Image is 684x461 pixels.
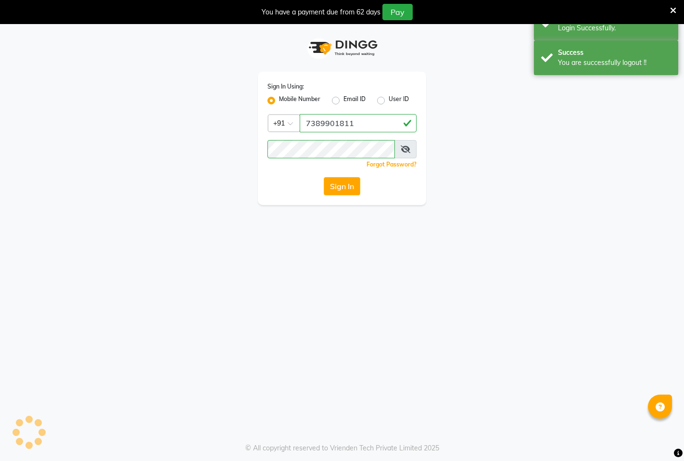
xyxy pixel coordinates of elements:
div: You have a payment due from 62 days [262,7,380,17]
label: User ID [389,95,409,106]
button: Pay [382,4,413,20]
img: logo1.svg [304,34,380,62]
a: Forgot Password? [367,161,417,168]
label: Mobile Number [279,95,320,106]
div: Success [558,48,671,58]
button: Sign In [324,177,360,195]
label: Email ID [343,95,366,106]
div: You are successfully logout !! [558,58,671,68]
input: Username [300,114,417,132]
iframe: chat widget [644,423,674,451]
div: Login Successfully. [558,23,671,33]
input: Username [267,140,395,158]
label: Sign In Using: [267,82,304,91]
